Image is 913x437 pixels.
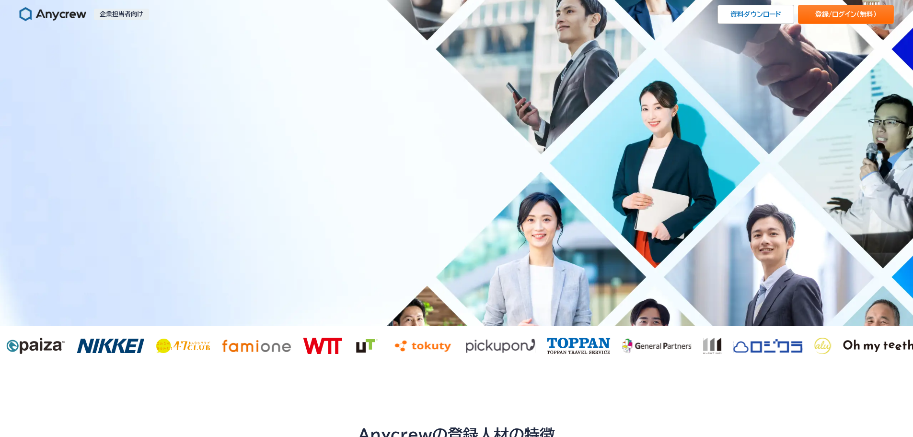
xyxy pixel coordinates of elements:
[813,338,830,354] img: alu
[798,5,894,24] a: 登録/ログイン（無料）
[464,338,534,354] img: pickupon
[732,338,801,354] img: General Partners
[856,11,877,18] span: （無料）
[155,339,209,353] img: 47club
[220,338,290,354] img: famione
[842,340,913,352] img: jooto
[75,339,143,353] img: nikkei
[717,5,794,24] a: 資料ダウンロード
[621,338,690,354] img: m-out inc.
[301,338,341,354] img: wtt
[19,7,86,22] img: Anycrew
[545,338,609,354] img: toppan
[5,338,64,354] img: paiza
[94,9,149,20] p: 企業担当者向け
[352,338,379,354] img: ut
[702,338,720,354] img: ロジクラ
[390,338,453,354] img: tokuty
